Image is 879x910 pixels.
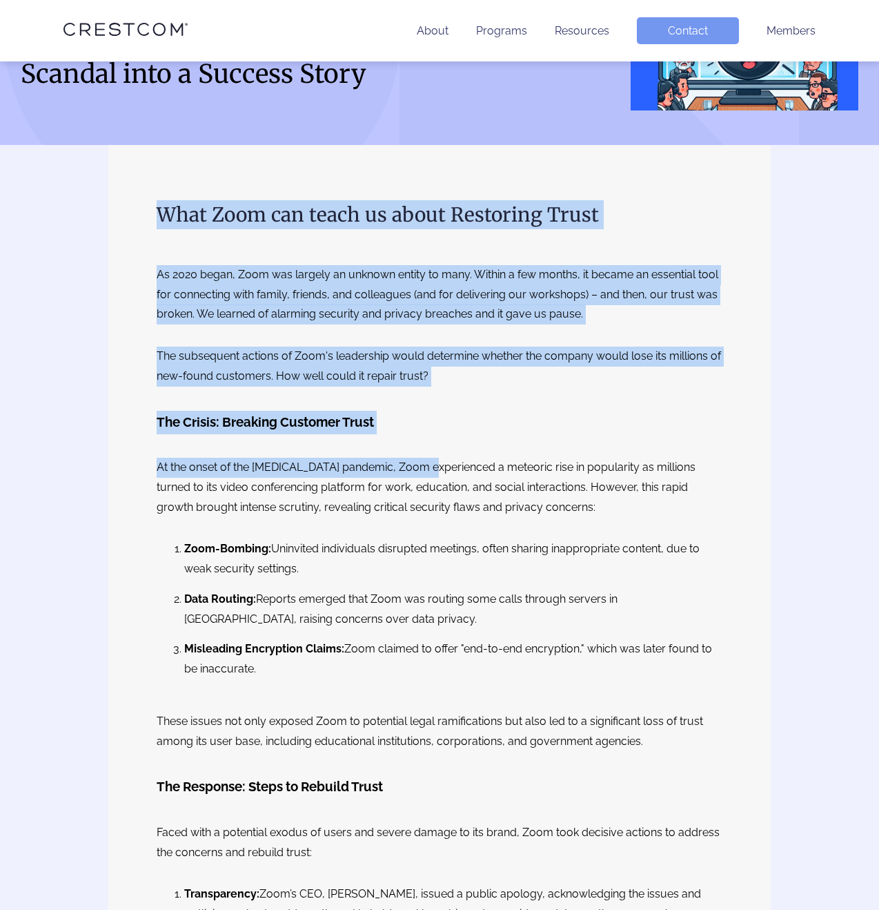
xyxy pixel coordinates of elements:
p: Faced with a potential exodus of users and severe damage to its brand, Zoom took decisive actions... [157,823,722,863]
p: These issues not only exposed Zoom to potential legal ramifications but also led to a significant... [157,712,722,752]
p: The subsequent actions of Zoom's leadership would determine whether the company would lose its mi... [157,347,722,387]
a: Programs [476,24,527,37]
p: At the onset of the [MEDICAL_DATA] pandemic, Zoom experienced a meteoric rise in popularity as mi... [157,458,722,517]
b: Zoom-Bombing: [184,542,271,555]
a: About [417,24,448,37]
li: Uninvited individuals disrupted meetings, often sharing inappropriate content, due to weak securi... [184,539,722,579]
a: Members [767,24,816,37]
a: Resources [555,24,609,37]
a: Contact [637,17,739,44]
h3: The Response: Steps to Rebuild Trust [157,775,383,799]
li: Zoom claimed to offer "end-to-end encryption," which was later found to be inaccurate. [184,639,722,679]
li: Reports emerged that Zoom was routing some calls through servers in [GEOGRAPHIC_DATA], raising co... [184,590,722,630]
h2: What Zoom can teach us about Restoring Trust [157,200,599,229]
p: As 2020 began, Zoom was largely an unknown entity to many. Within a few months, it became an esse... [157,265,722,325]
h3: The Crisis: Breaking Customer Trust [157,411,374,434]
b: Misleading Encryption Claims: [184,642,344,655]
b: Transparency: [184,887,259,900]
b: Data Routing: [184,592,256,606]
